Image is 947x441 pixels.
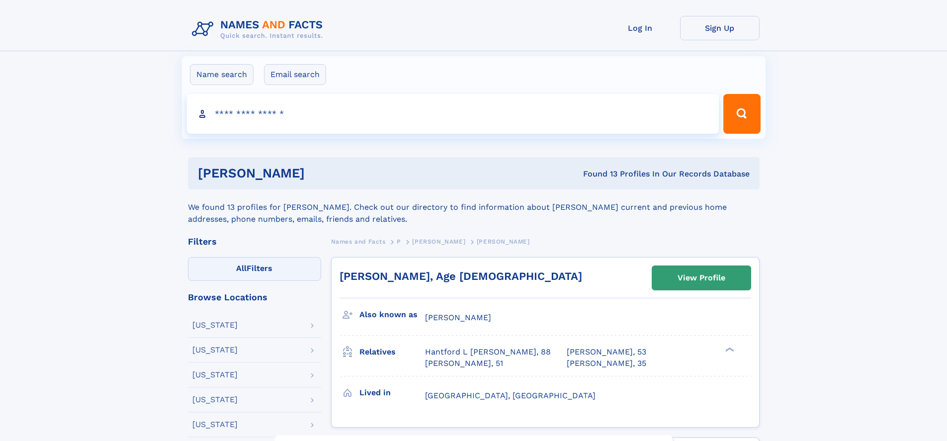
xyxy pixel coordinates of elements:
span: [GEOGRAPHIC_DATA], [GEOGRAPHIC_DATA] [425,391,596,400]
h3: Also known as [359,306,425,323]
div: [US_STATE] [192,421,238,429]
span: [PERSON_NAME] [477,238,530,245]
div: [US_STATE] [192,396,238,404]
div: Browse Locations [188,293,321,302]
h1: [PERSON_NAME] [198,167,444,179]
span: P [397,238,401,245]
label: Email search [264,64,326,85]
div: [US_STATE] [192,321,238,329]
div: We found 13 profiles for [PERSON_NAME]. Check out our directory to find information about [PERSON... [188,189,760,225]
div: [US_STATE] [192,346,238,354]
div: View Profile [678,266,725,289]
label: Name search [190,64,254,85]
div: [US_STATE] [192,371,238,379]
a: [PERSON_NAME], 51 [425,358,503,369]
a: Names and Facts [331,235,386,248]
a: [PERSON_NAME] [412,235,465,248]
input: search input [187,94,719,134]
span: [PERSON_NAME] [425,313,491,322]
span: [PERSON_NAME] [412,238,465,245]
a: Log In [601,16,680,40]
button: Search Button [723,94,760,134]
label: Filters [188,257,321,281]
h3: Lived in [359,384,425,401]
a: View Profile [652,266,751,290]
div: ❯ [723,347,735,353]
a: [PERSON_NAME], 35 [567,358,646,369]
a: P [397,235,401,248]
div: Filters [188,237,321,246]
span: All [236,264,247,273]
a: [PERSON_NAME], Age [DEMOGRAPHIC_DATA] [340,270,582,282]
a: Hantford L [PERSON_NAME], 88 [425,347,551,357]
a: Sign Up [680,16,760,40]
h3: Relatives [359,344,425,360]
a: [PERSON_NAME], 53 [567,347,646,357]
img: Logo Names and Facts [188,16,331,43]
div: Found 13 Profiles In Our Records Database [444,169,750,179]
